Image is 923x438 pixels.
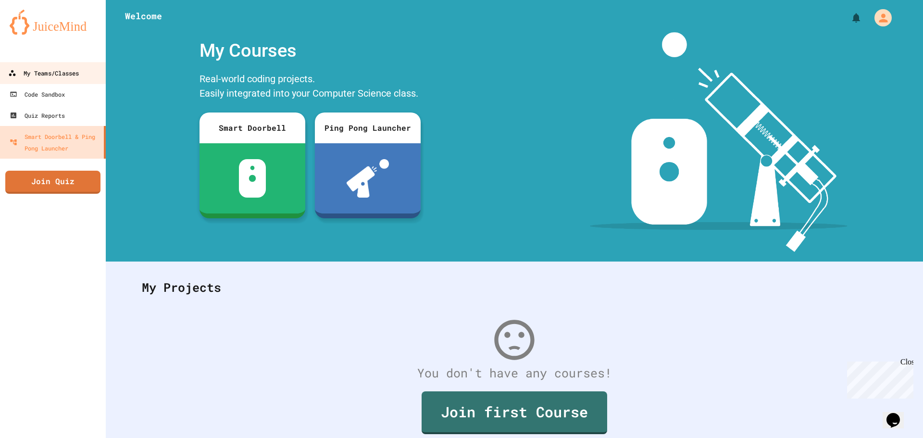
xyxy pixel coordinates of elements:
[10,110,65,121] div: Quiz Reports
[239,159,266,198] img: sdb-white.svg
[8,67,79,79] div: My Teams/Classes
[864,7,894,29] div: My Account
[200,113,305,143] div: Smart Doorbell
[195,32,425,69] div: My Courses
[4,4,66,61] div: Chat with us now!Close
[132,269,897,306] div: My Projects
[10,131,100,154] div: Smart Doorbell & Ping Pong Launcher
[10,10,96,35] img: logo-orange.svg
[422,391,607,434] a: Join first Course
[883,400,913,428] iframe: chat widget
[195,69,425,105] div: Real-world coding projects. Easily integrated into your Computer Science class.
[843,358,913,399] iframe: chat widget
[315,113,421,143] div: Ping Pong Launcher
[132,364,897,382] div: You don't have any courses!
[347,159,389,198] img: ppl-with-ball.png
[5,171,100,194] a: Join Quiz
[10,88,65,100] div: Code Sandbox
[833,10,864,26] div: My Notifications
[590,32,848,252] img: banner-image-my-projects.png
